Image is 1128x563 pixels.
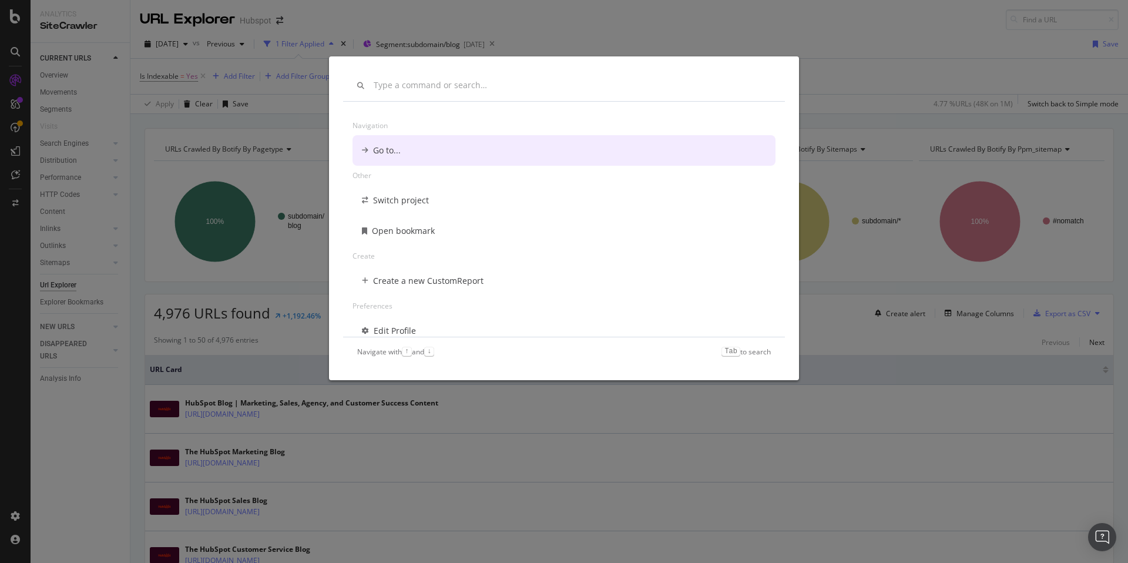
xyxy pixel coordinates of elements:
[373,195,429,206] div: Switch project
[352,116,775,135] div: Navigation
[374,81,771,91] input: Type a command or search…
[352,296,775,316] div: Preferences
[352,246,775,266] div: Create
[402,347,412,356] kbd: ↑
[424,347,434,356] kbd: ↓
[374,325,416,337] div: Edit Profile
[357,347,434,357] div: Navigate with and
[372,225,435,237] div: Open bookmark
[721,347,771,357] div: to search
[329,56,799,380] div: modal
[373,275,484,287] div: Create a new CustomReport
[721,347,740,356] kbd: Tab
[352,166,775,185] div: Other
[1088,523,1116,551] div: Open Intercom Messenger
[373,145,401,156] div: Go to...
